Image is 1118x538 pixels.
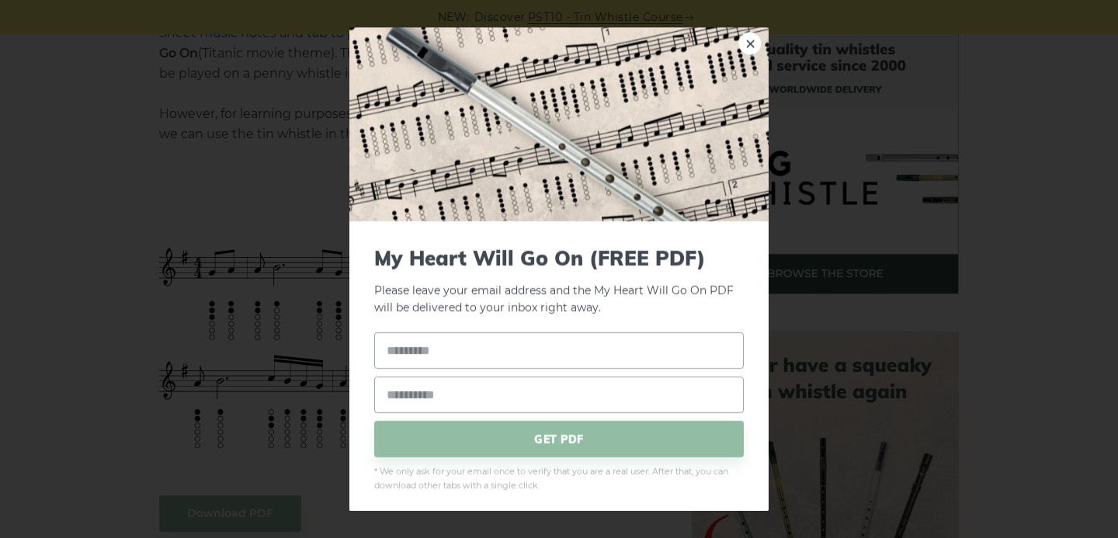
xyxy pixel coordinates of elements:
a: × [738,32,762,55]
img: Tin Whistle Tab Preview [349,27,769,221]
span: My Heart Will Go On (FREE PDF) [374,246,744,270]
span: GET PDF [374,421,744,457]
p: Please leave your email address and the My Heart Will Go On PDF will be delivered to your inbox r... [374,246,744,318]
span: * We only ask for your email once to verify that you are a real user. After that, you can downloa... [374,465,744,493]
